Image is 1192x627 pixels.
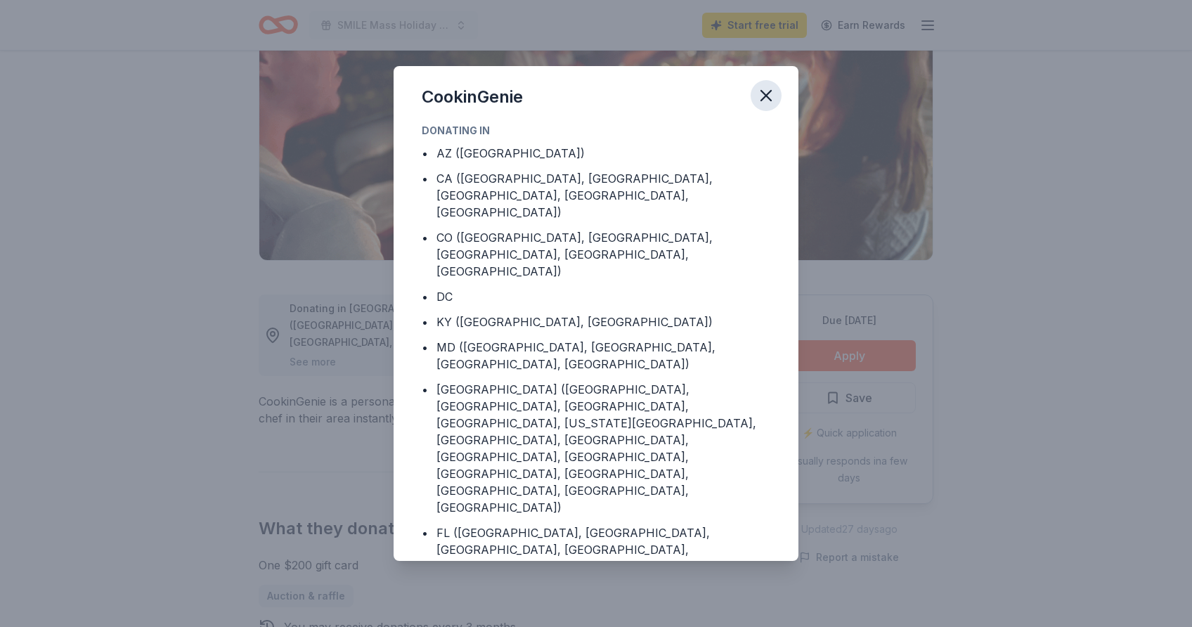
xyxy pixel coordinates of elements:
div: DC [436,288,453,305]
div: • [422,339,428,356]
div: • [422,170,428,187]
div: • [422,288,428,305]
div: CA ([GEOGRAPHIC_DATA], [GEOGRAPHIC_DATA], [GEOGRAPHIC_DATA], [GEOGRAPHIC_DATA], [GEOGRAPHIC_DATA]) [436,170,770,221]
div: • [422,229,428,246]
div: MD ([GEOGRAPHIC_DATA], [GEOGRAPHIC_DATA], [GEOGRAPHIC_DATA], [GEOGRAPHIC_DATA]) [436,339,770,373]
div: Donating in [422,122,770,139]
div: CookinGenie [422,86,523,108]
div: AZ ([GEOGRAPHIC_DATA]) [436,145,585,162]
div: [GEOGRAPHIC_DATA] ([GEOGRAPHIC_DATA], [GEOGRAPHIC_DATA], [GEOGRAPHIC_DATA], [GEOGRAPHIC_DATA], [U... [436,381,770,516]
div: • [422,145,428,162]
div: KY ([GEOGRAPHIC_DATA], [GEOGRAPHIC_DATA]) [436,313,713,330]
div: • [422,381,428,398]
div: • [422,524,428,541]
div: • [422,313,428,330]
div: CO ([GEOGRAPHIC_DATA], [GEOGRAPHIC_DATA], [GEOGRAPHIC_DATA], [GEOGRAPHIC_DATA], [GEOGRAPHIC_DATA]) [436,229,770,280]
